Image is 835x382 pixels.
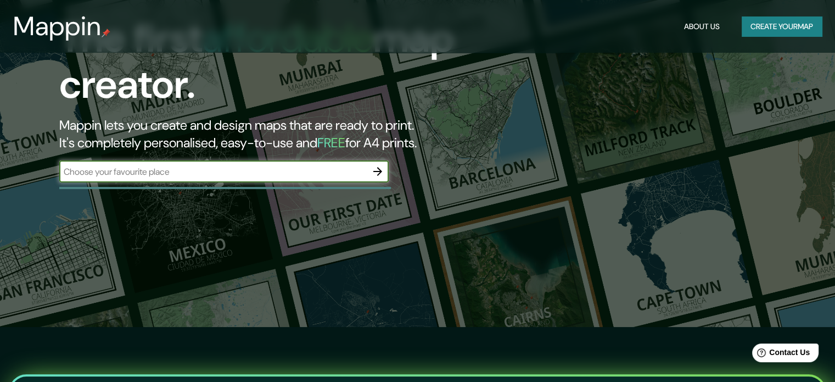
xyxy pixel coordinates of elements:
[13,11,102,42] h3: Mappin
[59,165,367,178] input: Choose your favourite place
[737,339,823,370] iframe: Help widget launcher
[59,117,477,152] h2: Mappin lets you create and design maps that are ready to print. It's completely personalised, eas...
[742,16,822,37] button: Create yourmap
[680,16,724,37] button: About Us
[317,134,345,151] h5: FREE
[59,15,477,117] h1: The first map creator.
[102,29,110,37] img: mappin-pin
